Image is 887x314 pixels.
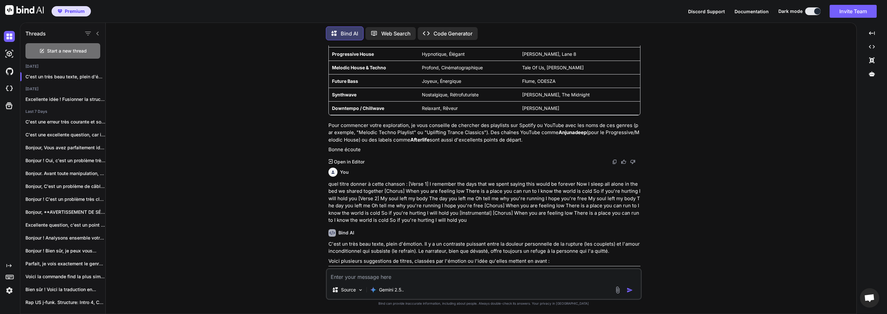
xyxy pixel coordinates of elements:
[25,235,105,241] p: Bonjour ! Analysons ensemble votre interrupteur pour...
[419,74,519,88] td: Joyeux, Énergique
[332,105,384,111] strong: Downtempo / Chillwave
[4,83,15,94] img: cloudideIcon
[419,61,519,74] td: Profond, Cinématographique
[381,30,411,37] p: Web Search
[735,8,769,15] button: Documentation
[332,92,356,97] strong: Synthwave
[4,285,15,296] img: settings
[328,258,640,265] p: Voici plusieurs suggestions de titres, classées par l'émotion ou l'idée qu'elles mettent en avant :
[612,159,617,164] img: copy
[519,101,640,115] td: [PERSON_NAME]
[379,287,404,293] p: Gemini 2.5..
[25,209,105,215] p: Bonjour, **AVERTISSEMENT DE SÉCURITÉ : Avant toute...
[25,248,105,254] p: Bonjour ! Bien sûr, je peux vous...
[338,230,354,236] h6: Bind AI
[25,96,105,103] p: Excellente idée ! Fusionner la structure hypnotique...
[20,86,105,92] h2: [DATE]
[688,9,725,14] span: Discord Support
[334,159,365,165] p: Open in Editor
[688,8,725,15] button: Discord Support
[519,88,640,101] td: [PERSON_NAME], The Midnight
[434,30,473,37] p: Code Generator
[25,273,105,280] p: Voici la commande find la plus simple:...
[25,170,105,177] p: Bonjour. Avant toute manipulation, coupez le courant...
[419,101,519,115] td: Relaxant, Rêveur
[519,61,640,74] td: Tale Of Us, [PERSON_NAME]
[559,129,587,135] strong: Anjunadeep
[332,78,358,84] strong: Future Bass
[358,287,363,293] img: Pick Models
[25,74,105,80] p: C'est un très beau texte, plein d'émotio...
[778,8,803,15] span: Dark mode
[614,286,621,294] img: attachment
[519,74,640,88] td: Flume, ODESZA
[830,5,877,18] button: Invite Team
[328,146,640,153] p: Bonne écoute
[25,119,105,125] p: C'est une erreur très courante et souvent...
[341,30,358,37] p: Bind AI
[370,287,376,293] img: Gemini 2.5 Pro
[65,8,85,15] span: Premium
[519,47,640,61] td: [PERSON_NAME], Lane 8
[25,144,105,151] p: Bonjour, Vous avez parfaitement identifié le problème...
[5,5,44,15] img: Bind AI
[735,9,769,14] span: Documentation
[332,65,386,70] strong: Melodic House & Techno
[627,287,633,293] img: icon
[326,301,642,306] p: Bind can provide inaccurate information, including about people. Always double-check its answers....
[58,9,62,13] img: premium
[25,299,105,306] p: Rap US j‑funk. Structure: Intro 4, Couplet...
[630,159,635,164] img: dislike
[52,6,91,16] button: premiumPremium
[328,240,640,255] p: C'est un très beau texte, plein d'émotion. Il y a un contraste puissant entre la douleur personne...
[419,47,519,61] td: Hypnotique, Élégant
[4,48,15,59] img: darkAi-studio
[25,157,105,164] p: Bonjour ! Oui, c'est un problème très...
[340,169,349,175] h6: You
[341,287,356,293] p: Source
[25,196,105,202] p: Bonjour ! C'est un problème très classique...
[25,132,105,138] p: C'est une excellente question, car il n'existe...
[860,288,879,308] div: Ouvrir le chat
[25,260,105,267] p: Parfait, je vois exactement le genre d'énergie...
[25,183,105,190] p: Bonjour, C'est un problème de câblage très...
[621,159,626,164] img: like
[25,30,46,37] h1: Threads
[328,122,640,144] p: Pour commencer votre exploration, je vous conseille de chercher des playlists sur Spotify ou YouT...
[20,64,105,69] h2: [DATE]
[4,66,15,77] img: githubDark
[328,181,640,224] p: quel titre donner à cette chanson : [Verse 1] I remember the days that we spent saying this would...
[419,88,519,101] td: Nostalgique, Rétrofuturiste
[25,286,105,293] p: Bien sûr ! Voici la traduction en...
[20,109,105,114] h2: Last 7 Days
[332,51,374,57] strong: Progressive House
[47,48,87,54] span: Start a new thread
[4,31,15,42] img: darkChat
[25,222,105,228] p: Excellente question, c'est un point très important...
[410,137,430,143] strong: Afterlife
